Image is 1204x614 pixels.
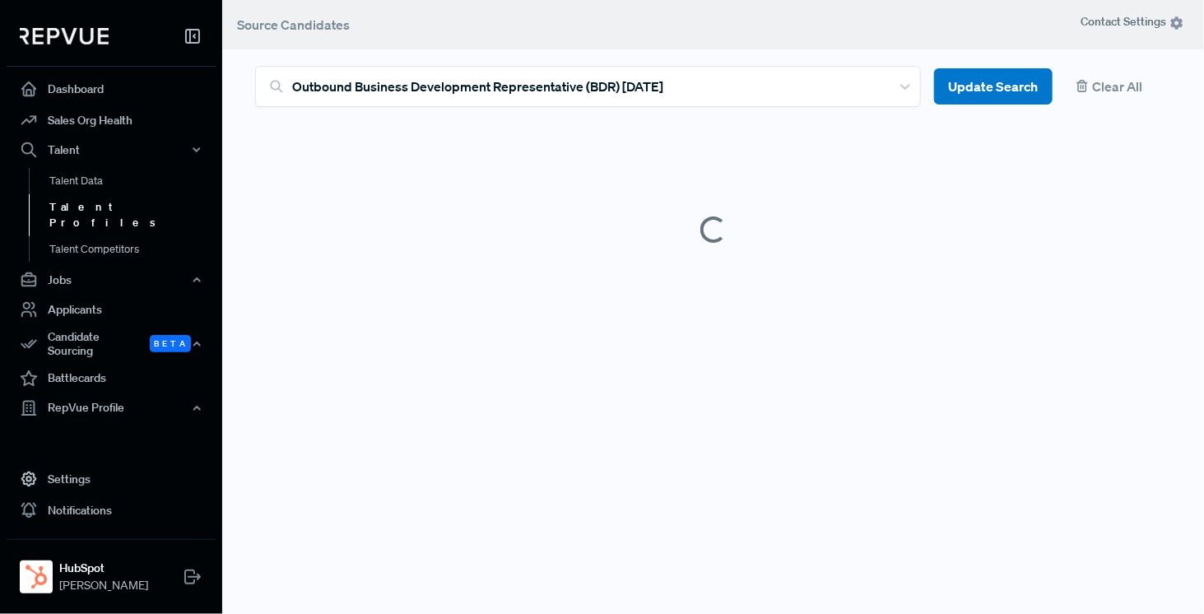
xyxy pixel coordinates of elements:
button: Clear All [1066,68,1171,105]
strong: HubSpot [59,560,148,577]
button: Update Search [934,68,1053,105]
span: Source Candidates [237,16,350,33]
div: Candidate Sourcing [7,325,216,363]
span: Beta [150,335,191,352]
a: Sales Org Health [7,105,216,136]
a: Talent Profiles [29,194,238,236]
a: HubSpotHubSpot[PERSON_NAME] [7,539,216,601]
span: Contact Settings [1081,13,1184,30]
button: RepVue Profile [7,394,216,422]
a: Dashboard [7,73,216,105]
a: Notifications [7,495,216,526]
button: Candidate Sourcing Beta [7,325,216,363]
button: Jobs [7,266,216,294]
span: [PERSON_NAME] [59,577,148,594]
img: HubSpot [23,564,49,590]
a: Settings [7,463,216,495]
a: Applicants [7,294,216,325]
a: Battlecards [7,363,216,394]
img: RepVue [20,28,109,44]
button: Talent [7,136,216,164]
a: Talent Data [29,168,238,194]
a: Talent Competitors [29,236,238,263]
